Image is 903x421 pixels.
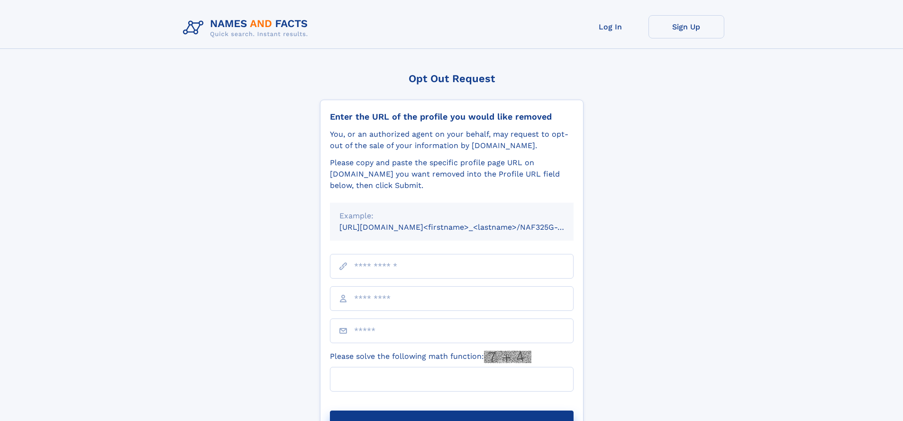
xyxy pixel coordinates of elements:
[330,129,574,151] div: You, or an authorized agent on your behalf, may request to opt-out of the sale of your informatio...
[648,15,724,38] a: Sign Up
[339,210,564,222] div: Example:
[339,223,592,232] small: [URL][DOMAIN_NAME]<firstname>_<lastname>/NAF325G-xxxxxxxx
[330,351,531,363] label: Please solve the following math function:
[573,15,648,38] a: Log In
[320,73,584,84] div: Opt Out Request
[330,112,574,122] div: Enter the URL of the profile you would like removed
[179,15,316,41] img: Logo Names and Facts
[330,157,574,191] div: Please copy and paste the specific profile page URL on [DOMAIN_NAME] you want removed into the Pr...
